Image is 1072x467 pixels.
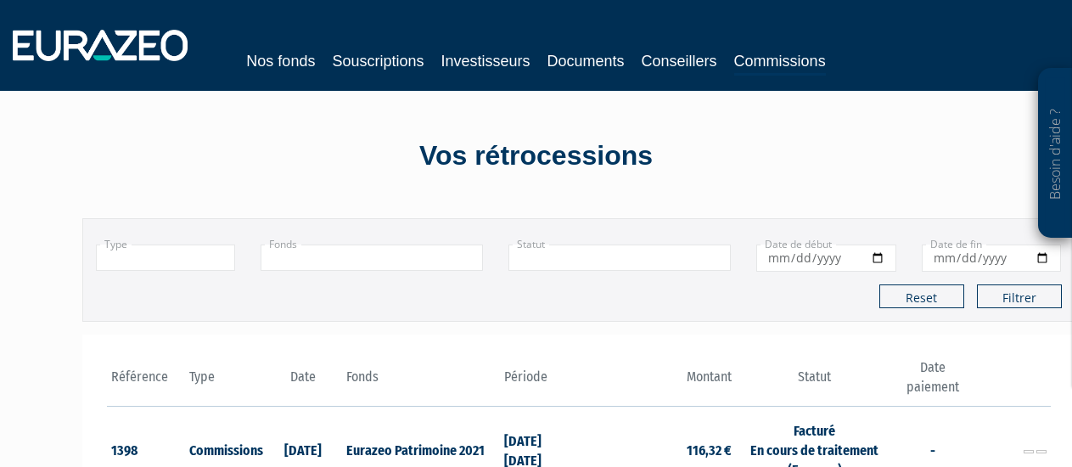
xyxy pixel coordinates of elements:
th: Période [500,358,579,407]
a: Investisseurs [441,49,530,73]
th: Référence [107,358,186,407]
div: Vos rétrocessions [53,137,1020,176]
a: Nos fonds [246,49,315,73]
img: 1732889491-logotype_eurazeo_blanc_rvb.png [13,30,188,60]
a: Commissions [734,49,826,76]
th: Type [185,358,264,407]
a: Documents [547,49,625,73]
button: Reset [879,284,964,308]
a: Souscriptions [332,49,424,73]
a: Conseillers [642,49,717,73]
th: Fonds [342,358,499,407]
button: Filtrer [977,284,1062,308]
th: Date [264,358,343,407]
th: Date paiement [893,358,972,407]
th: Statut [736,358,893,407]
p: Besoin d'aide ? [1046,77,1065,230]
th: Montant [579,358,736,407]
